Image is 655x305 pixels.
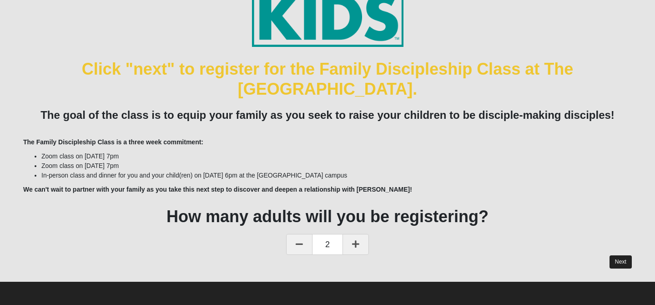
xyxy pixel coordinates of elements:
[23,207,632,226] h1: How many adults will you be registering?
[610,255,632,269] a: Next
[41,171,632,180] li: In-person class and dinner for you and your child(ren) on [DATE] 6pm at the [GEOGRAPHIC_DATA] campus
[23,186,412,193] b: We can't wait to partner with your family as you take this next step to discover and deepen a rel...
[41,152,632,161] li: Zoom class on [DATE] 7pm
[23,138,203,146] b: The Family Discipleship Class is a three week commitment:
[40,109,615,121] b: The goal of the class is to equip your family as you seek to raise your children to be disciple-m...
[312,234,343,255] span: 2
[82,60,573,98] b: Click "next" to register for the Family Discipleship Class at The [GEOGRAPHIC_DATA].
[41,161,632,171] li: Zoom class on [DATE] 7pm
